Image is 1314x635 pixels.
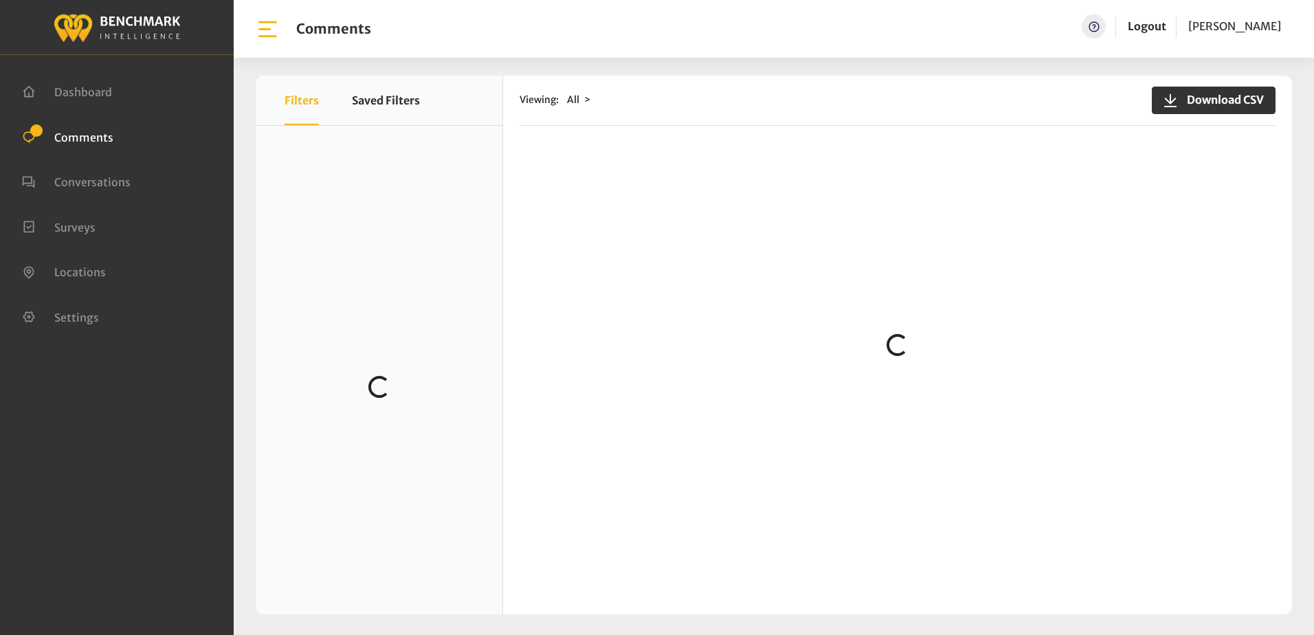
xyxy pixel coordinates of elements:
span: Locations [54,265,106,279]
a: [PERSON_NAME] [1188,14,1281,38]
span: Conversations [54,175,131,189]
span: Dashboard [54,85,112,99]
a: Comments [22,129,113,143]
span: Surveys [54,220,96,234]
button: Saved Filters [352,76,420,125]
span: All [567,93,579,106]
a: Locations [22,264,106,278]
a: Settings [22,309,99,323]
button: Filters [285,76,319,125]
h1: Comments [296,21,371,37]
img: benchmark [53,10,181,44]
img: bar [256,17,280,41]
a: Surveys [22,219,96,233]
a: Logout [1128,14,1166,38]
span: Download CSV [1179,91,1264,108]
a: Logout [1128,19,1166,33]
span: Viewing: [520,93,559,107]
a: Dashboard [22,84,112,98]
button: Download CSV [1152,87,1276,114]
span: Settings [54,310,99,324]
span: Comments [54,130,113,144]
span: [PERSON_NAME] [1188,19,1281,33]
a: Conversations [22,174,131,188]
